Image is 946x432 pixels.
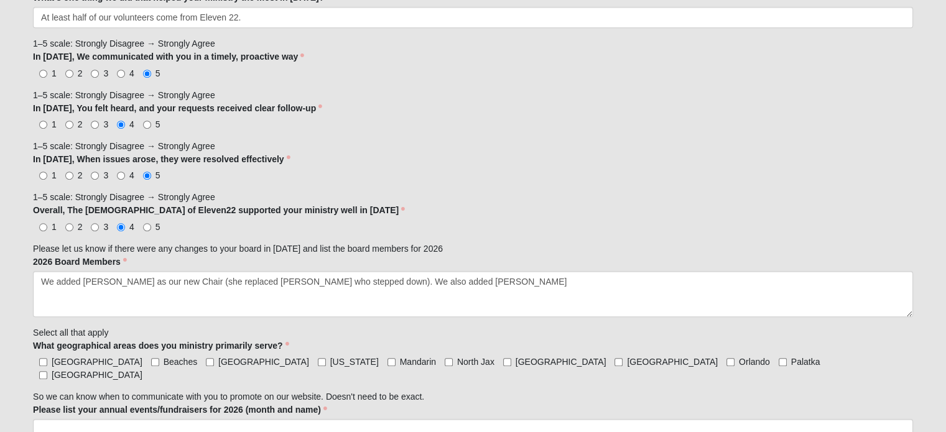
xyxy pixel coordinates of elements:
input: [US_STATE] [318,358,326,366]
input: 1 [39,70,47,78]
input: 4 [117,223,125,231]
input: 1 [39,172,47,180]
span: 1 [52,119,57,129]
input: 2 [65,223,73,231]
input: Mandarin [387,358,396,366]
label: 2026 Board Members [33,255,127,268]
span: 5 [155,222,160,232]
span: 4 [129,68,134,78]
input: 3 [91,70,99,78]
input: 5 [143,70,151,78]
span: 4 [129,170,134,180]
span: 4 [129,222,134,232]
label: In [DATE], You felt heard, and your requests received clear follow-up [33,102,322,114]
span: 3 [103,119,108,129]
span: [GEOGRAPHIC_DATA] [52,370,142,380]
span: 3 [103,222,108,232]
span: Orlando [739,357,770,367]
input: [GEOGRAPHIC_DATA] [503,358,511,366]
input: Orlando [726,358,735,366]
input: [GEOGRAPHIC_DATA] [39,371,47,379]
label: What geographical areas does you ministry primarily serve? [33,339,289,352]
input: 2 [65,121,73,129]
input: 4 [117,121,125,129]
label: In [DATE], We communicated with you in a timely, proactive way [33,50,304,63]
span: 5 [155,119,160,129]
input: 2 [65,172,73,180]
input: North Jax [445,358,453,366]
span: 2 [78,68,83,78]
span: 5 [155,68,160,78]
span: [US_STATE] [330,357,379,367]
span: [GEOGRAPHIC_DATA] [627,357,718,367]
input: 5 [143,223,151,231]
input: [GEOGRAPHIC_DATA] [39,358,47,366]
input: 4 [117,172,125,180]
span: North Jax [457,357,494,367]
span: 5 [155,170,160,180]
span: [GEOGRAPHIC_DATA] [516,357,606,367]
span: Mandarin [400,357,436,367]
input: [GEOGRAPHIC_DATA] [614,358,623,366]
span: 2 [78,170,83,180]
input: Beaches [151,358,159,366]
input: 3 [91,223,99,231]
input: 3 [91,172,99,180]
input: 3 [91,121,99,129]
input: 5 [143,121,151,129]
label: In [DATE], When issues arose, they were resolved effectively [33,153,290,165]
label: Please list your annual events/fundraisers for 2026 (month and name) [33,403,327,416]
span: 2 [78,222,83,232]
input: Palatka [779,358,787,366]
span: 3 [103,68,108,78]
span: 4 [129,119,134,129]
span: 2 [78,119,83,129]
span: 1 [52,222,57,232]
input: 2 [65,70,73,78]
span: Beaches [164,357,197,367]
input: 5 [143,172,151,180]
input: 4 [117,70,125,78]
span: 3 [103,170,108,180]
span: 1 [52,170,57,180]
span: Palatka [791,357,820,367]
input: 1 [39,121,47,129]
label: Overall, The [DEMOGRAPHIC_DATA] of Eleven22 supported your ministry well in [DATE] [33,204,405,216]
span: [GEOGRAPHIC_DATA] [218,357,309,367]
input: [GEOGRAPHIC_DATA] [206,358,214,366]
input: 1 [39,223,47,231]
span: 1 [52,68,57,78]
span: [GEOGRAPHIC_DATA] [52,357,142,367]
